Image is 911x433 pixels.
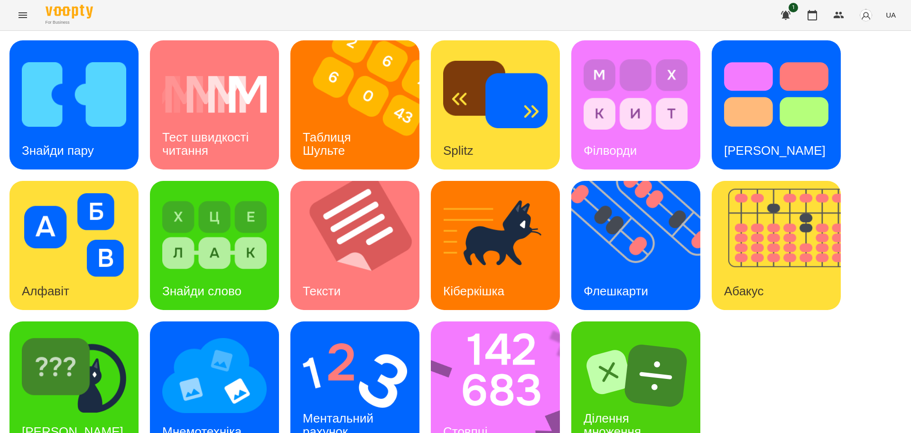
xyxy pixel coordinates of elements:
[22,334,126,417] img: Знайди Кіберкішку
[724,284,763,298] h3: Абакус
[584,334,688,417] img: Ділення множення
[571,40,700,169] a: ФілвордиФілворди
[290,181,431,310] img: Тексти
[150,40,279,169] a: Тест швидкості читанняТест швидкості читання
[712,181,853,310] img: Абакус
[150,181,279,310] a: Знайди словоЗнайди слово
[11,4,34,27] button: Menu
[46,19,93,26] span: For Business
[162,130,252,157] h3: Тест швидкості читання
[443,193,548,277] img: Кіберкішка
[290,40,431,169] img: Таблиця Шульте
[724,53,828,136] img: Тест Струпа
[724,143,826,158] h3: [PERSON_NAME]
[290,181,419,310] a: ТекстиТексти
[443,53,548,136] img: Splitz
[22,143,94,158] h3: Знайди пару
[443,143,474,158] h3: Splitz
[303,334,407,417] img: Ментальний рахунок
[162,193,267,277] img: Знайди слово
[431,181,560,310] a: КіберкішкаКіберкішка
[859,9,873,22] img: avatar_s.png
[22,53,126,136] img: Знайди пару
[290,40,419,169] a: Таблиця ШультеТаблиця Шульте
[882,6,900,24] button: UA
[584,143,637,158] h3: Філворди
[162,53,267,136] img: Тест швидкості читання
[571,181,700,310] a: ФлешкартиФлешкарти
[712,40,841,169] a: Тест Струпа[PERSON_NAME]
[712,181,841,310] a: АбакусАбакус
[303,284,341,298] h3: Тексти
[571,181,712,310] img: Флешкарти
[303,130,354,157] h3: Таблиця Шульте
[162,334,267,417] img: Мнемотехніка
[584,284,648,298] h3: Флешкарти
[886,10,896,20] span: UA
[162,284,242,298] h3: Знайди слово
[22,284,69,298] h3: Алфавіт
[443,284,504,298] h3: Кіберкішка
[22,193,126,277] img: Алфавіт
[789,3,798,12] span: 1
[584,53,688,136] img: Філворди
[431,40,560,169] a: SplitzSplitz
[9,181,139,310] a: АлфавітАлфавіт
[9,40,139,169] a: Знайди паруЗнайди пару
[46,5,93,19] img: Voopty Logo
